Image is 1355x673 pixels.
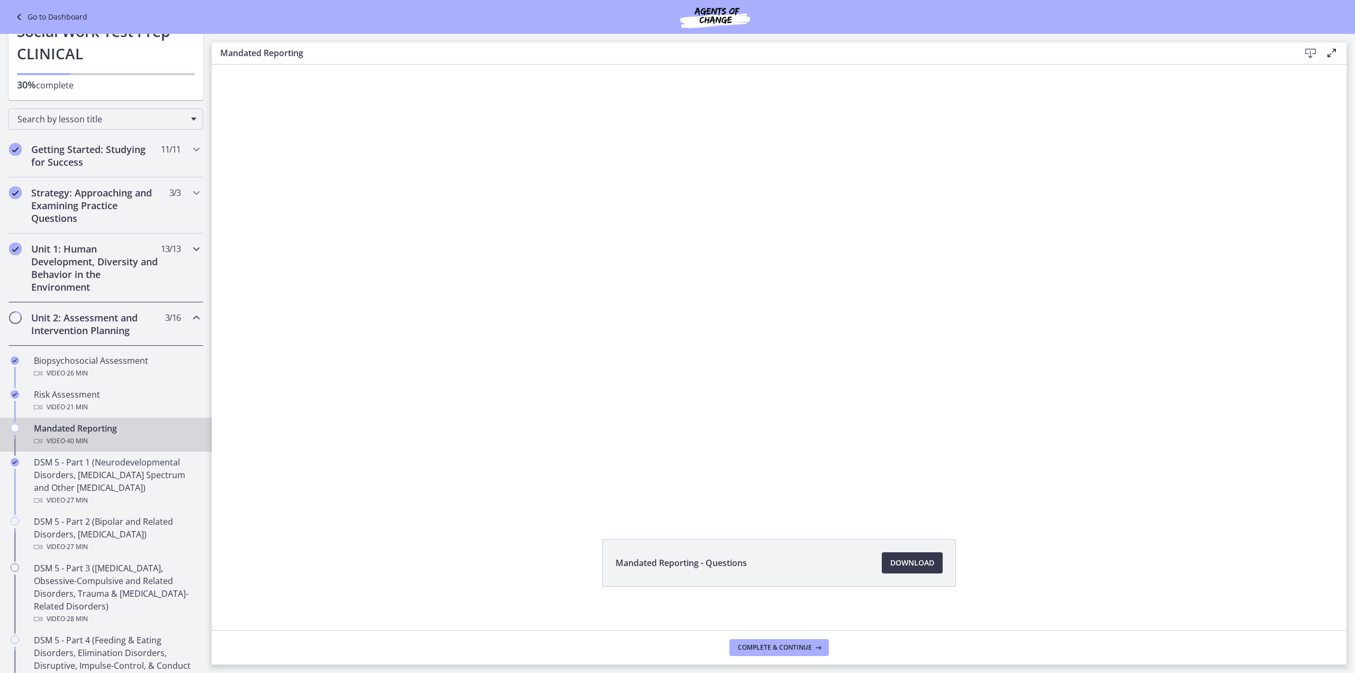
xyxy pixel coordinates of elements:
i: Completed [9,243,22,255]
span: · 40 min [65,435,88,447]
i: Completed [11,458,19,466]
span: · 28 min [65,613,88,625]
span: Download [890,557,934,569]
div: Video [34,401,199,414]
div: DSM 5 - Part 3 ([MEDICAL_DATA], Obsessive-Compulsive and Related Disorders, Trauma & [MEDICAL_DAT... [34,562,199,625]
i: Completed [9,186,22,199]
div: Risk Assessment [34,388,199,414]
span: 13 / 13 [161,243,180,255]
div: Video [34,613,199,625]
div: Video [34,541,199,553]
h2: Unit 2: Assessment and Intervention Planning [31,311,160,337]
i: Completed [11,390,19,399]
div: DSM 5 - Part 2 (Bipolar and Related Disorders, [MEDICAL_DATA]) [34,515,199,553]
div: Biopsychosocial Assessment [34,354,199,380]
span: Complete & continue [738,643,812,652]
button: Complete & continue [729,639,829,656]
iframe: Video Lesson [212,65,1347,515]
span: · 21 min [65,401,88,414]
span: · 27 min [65,541,88,553]
span: 3 / 3 [169,186,180,199]
div: DSM 5 - Part 1 (Neurodevelopmental Disorders, [MEDICAL_DATA] Spectrum and Other [MEDICAL_DATA]) [34,456,199,507]
a: Go to Dashboard [13,11,87,23]
span: 30% [17,78,36,91]
div: Video [34,494,199,507]
div: Video [34,367,199,380]
h2: Strategy: Approaching and Examining Practice Questions [31,186,160,225]
img: Agents of Change Social Work Test Prep [652,4,779,30]
span: 3 / 16 [165,311,180,324]
div: Video [34,435,199,447]
i: Completed [9,143,22,156]
span: Mandated Reporting - Questions [616,557,747,569]
span: · 26 min [65,367,88,380]
p: complete [17,78,195,92]
span: 11 / 11 [161,143,180,156]
div: Search by lesson title [8,109,203,130]
h3: Mandated Reporting [220,47,1283,59]
h2: Unit 1: Human Development, Diversity and Behavior in the Environment [31,243,160,293]
span: · 27 min [65,494,88,507]
h2: Getting Started: Studying for Success [31,143,160,168]
span: Search by lesson title [17,113,186,125]
div: Mandated Reporting [34,422,199,447]
i: Completed [11,356,19,365]
a: Download [882,552,943,573]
